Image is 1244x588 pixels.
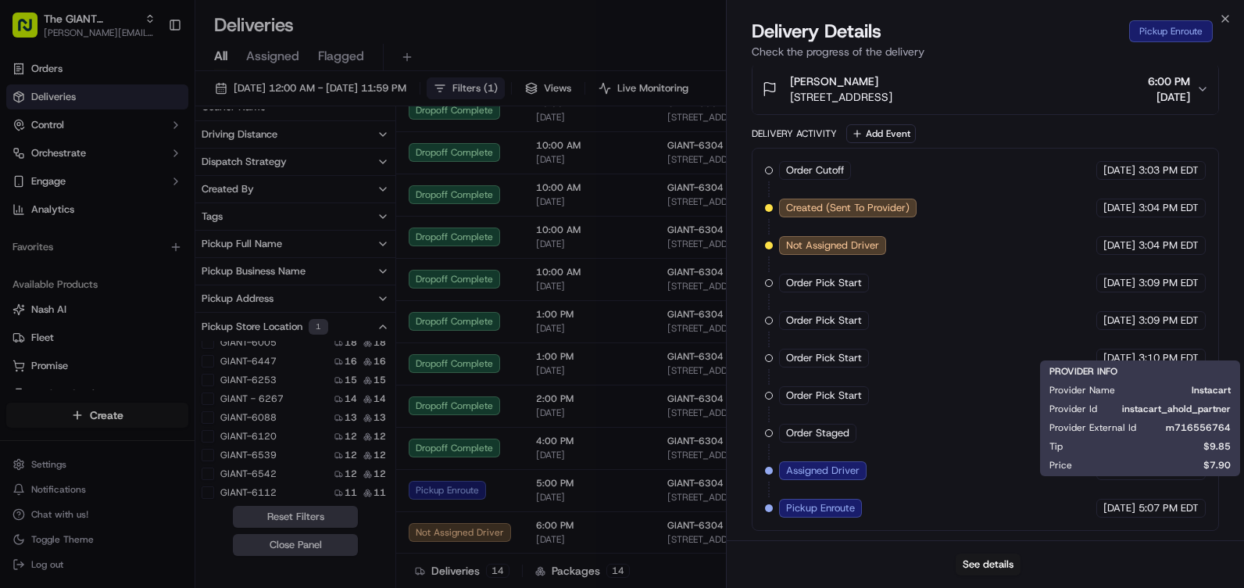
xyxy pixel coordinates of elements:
[1139,238,1199,253] span: 3:04 PM EDT
[790,89,892,105] span: [STREET_ADDRESS]
[126,220,257,249] a: 💻API Documentation
[1103,276,1135,290] span: [DATE]
[786,163,844,177] span: Order Cutoff
[1049,459,1072,471] span: Price
[16,149,44,177] img: 1736555255976-a54dd68f-1ca7-489b-9aae-adbdc363a1c4
[846,124,916,143] button: Add Event
[786,426,849,440] span: Order Staged
[786,201,910,215] span: Created (Sent To Provider)
[1097,459,1231,471] span: $7.90
[16,63,284,88] p: Welcome 👋
[1049,365,1117,378] span: PROVIDER INFO
[1103,501,1135,515] span: [DATE]
[1103,351,1135,365] span: [DATE]
[786,464,860,478] span: Assigned Driver
[790,73,878,89] span: [PERSON_NAME]
[1049,384,1115,396] span: Provider Name
[16,228,28,241] div: 📗
[786,501,855,515] span: Pickup Enroute
[1103,201,1135,215] span: [DATE]
[956,554,1021,575] button: See details
[1139,351,1199,365] span: 3:10 PM EDT
[786,314,862,328] span: Order Pick Start
[1161,421,1231,434] span: m716556764
[1103,238,1135,253] span: [DATE]
[1139,314,1199,328] span: 3:09 PM EDT
[41,101,281,117] input: Got a question? Start typing here...
[1122,403,1231,415] span: instacart_ahold_partner
[148,227,251,242] span: API Documentation
[752,64,1218,114] button: [PERSON_NAME][STREET_ADDRESS]6:00 PM[DATE]
[1139,276,1199,290] span: 3:09 PM EDT
[1139,501,1199,515] span: 5:07 PM EDT
[1139,163,1199,177] span: 3:03 PM EDT
[786,351,862,365] span: Order Pick Start
[1049,403,1097,415] span: Provider Id
[1103,314,1135,328] span: [DATE]
[9,220,126,249] a: 📗Knowledge Base
[1140,384,1231,396] span: Instacart
[1103,163,1135,177] span: [DATE]
[1148,89,1190,105] span: [DATE]
[1139,201,1199,215] span: 3:04 PM EDT
[752,127,837,140] div: Delivery Activity
[53,165,198,177] div: We're available if you need us!
[1148,73,1190,89] span: 6:00 PM
[266,154,284,173] button: Start new chat
[16,16,47,47] img: Nash
[53,149,256,165] div: Start new chat
[31,227,120,242] span: Knowledge Base
[155,265,189,277] span: Pylon
[132,228,145,241] div: 💻
[1049,421,1136,434] span: Provider External Id
[752,19,881,44] span: Delivery Details
[786,238,879,253] span: Not Assigned Driver
[752,44,1219,59] p: Check the progress of the delivery
[1088,440,1231,453] span: $9.85
[786,389,862,403] span: Order Pick Start
[1049,440,1063,453] span: Tip
[110,264,189,277] a: Powered byPylon
[786,276,862,290] span: Order Pick Start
